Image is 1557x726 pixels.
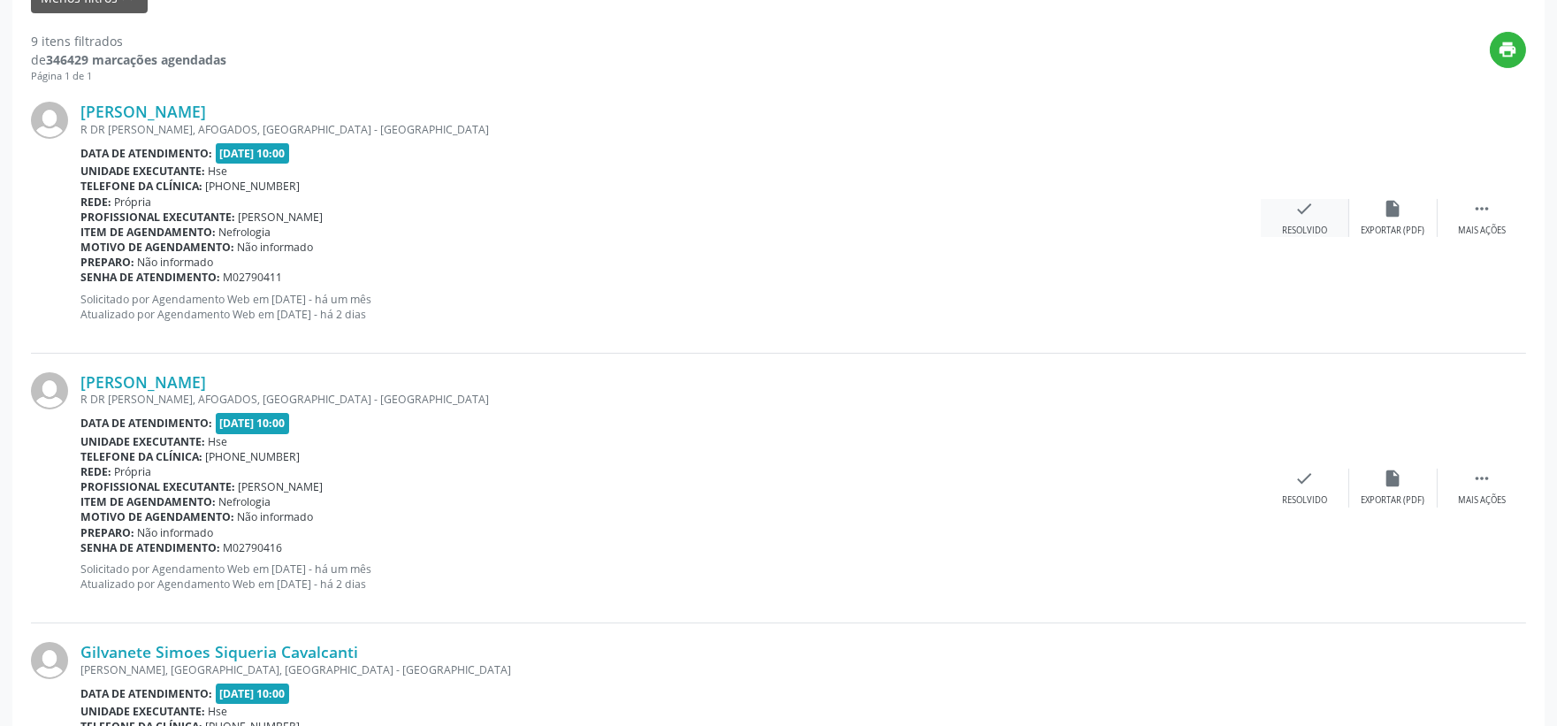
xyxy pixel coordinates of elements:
p: Solicitado por Agendamento Web em [DATE] - há um mês Atualizado por Agendamento Web em [DATE] - h... [80,562,1261,592]
div: Resolvido [1282,225,1327,237]
span: [DATE] 10:00 [216,413,290,433]
b: Profissional executante: [80,210,235,225]
b: Motivo de agendamento: [80,240,234,255]
span: [PERSON_NAME] [239,210,324,225]
b: Item de agendamento: [80,494,216,509]
b: Data de atendimento: [80,686,212,701]
span: M02790416 [224,540,283,555]
span: Não informado [138,255,214,270]
i: check [1295,469,1315,488]
p: Solicitado por Agendamento Web em [DATE] - há um mês Atualizado por Agendamento Web em [DATE] - h... [80,292,1261,322]
strong: 346429 marcações agendadas [46,51,226,68]
span: Própria [115,195,152,210]
div: de [31,50,226,69]
b: Telefone da clínica: [80,179,202,194]
i:  [1472,199,1492,218]
div: R DR [PERSON_NAME], AFOGADOS, [GEOGRAPHIC_DATA] - [GEOGRAPHIC_DATA] [80,122,1261,137]
span: Nefrologia [219,225,271,240]
b: Unidade executante: [80,164,205,179]
i: insert_drive_file [1384,199,1403,218]
b: Preparo: [80,255,134,270]
div: Página 1 de 1 [31,69,226,84]
div: Exportar (PDF) [1362,225,1425,237]
span: Hse [209,434,228,449]
span: [PHONE_NUMBER] [206,179,301,194]
span: Não informado [238,509,314,524]
span: [DATE] 10:00 [216,684,290,704]
span: Não informado [138,525,214,540]
span: Não informado [238,240,314,255]
img: img [31,642,68,679]
div: 9 itens filtrados [31,32,226,50]
i:  [1472,469,1492,488]
b: Item de agendamento: [80,225,216,240]
b: Preparo: [80,525,134,540]
div: R DR [PERSON_NAME], AFOGADOS, [GEOGRAPHIC_DATA] - [GEOGRAPHIC_DATA] [80,392,1261,407]
div: [PERSON_NAME], [GEOGRAPHIC_DATA], [GEOGRAPHIC_DATA] - [GEOGRAPHIC_DATA] [80,662,1261,677]
span: [PHONE_NUMBER] [206,449,301,464]
a: Gilvanete Simoes Siqueria Cavalcanti [80,642,358,661]
b: Rede: [80,464,111,479]
b: Rede: [80,195,111,210]
span: Hse [209,704,228,719]
div: Mais ações [1458,225,1506,237]
b: Unidade executante: [80,434,205,449]
b: Senha de atendimento: [80,270,220,285]
a: [PERSON_NAME] [80,372,206,392]
b: Senha de atendimento: [80,540,220,555]
div: Resolvido [1282,494,1327,507]
i: check [1295,199,1315,218]
b: Telefone da clínica: [80,449,202,464]
span: [PERSON_NAME] [239,479,324,494]
span: Hse [209,164,228,179]
span: Nefrologia [219,494,271,509]
div: Mais ações [1458,494,1506,507]
b: Data de atendimento: [80,416,212,431]
span: Própria [115,464,152,479]
img: img [31,372,68,409]
button: print [1490,32,1526,68]
b: Unidade executante: [80,704,205,719]
i: insert_drive_file [1384,469,1403,488]
b: Profissional executante: [80,479,235,494]
b: Data de atendimento: [80,146,212,161]
img: img [31,102,68,139]
span: [DATE] 10:00 [216,143,290,164]
a: [PERSON_NAME] [80,102,206,121]
i: print [1499,40,1518,59]
b: Motivo de agendamento: [80,509,234,524]
div: Exportar (PDF) [1362,494,1425,507]
span: M02790411 [224,270,283,285]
